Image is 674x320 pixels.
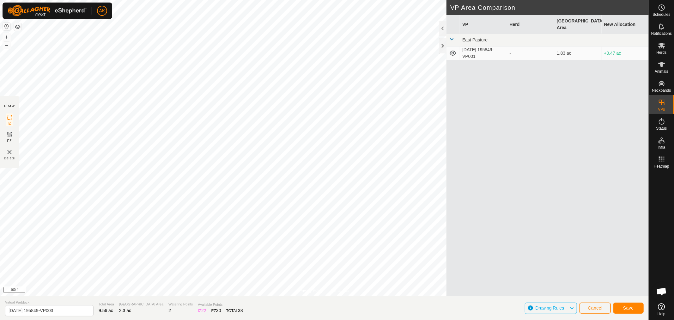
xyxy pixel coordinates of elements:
[654,164,669,168] span: Heatmap
[8,5,87,16] img: Gallagher Logo
[450,4,649,11] h2: VP Area Comparison
[613,303,644,314] button: Save
[3,33,10,41] button: +
[211,307,221,314] div: EZ
[99,302,114,307] span: Total Area
[201,308,206,313] span: 22
[460,46,507,60] td: [DATE] 195849-VP001
[226,307,243,314] div: TOTAL
[331,288,349,293] a: Contact Us
[649,301,674,318] a: Help
[655,70,668,73] span: Animals
[8,121,11,126] span: IZ
[658,145,665,149] span: Infra
[554,15,601,34] th: [GEOGRAPHIC_DATA] Area
[658,108,665,111] span: VPs
[198,302,243,307] span: Available Points
[4,156,15,161] span: Delete
[658,312,665,316] span: Help
[656,51,666,54] span: Herds
[510,50,552,57] div: -
[168,308,171,313] span: 2
[535,305,564,311] span: Drawing Rules
[554,46,601,60] td: 1.83 ac
[462,37,488,42] span: East Pasture
[653,13,670,16] span: Schedules
[652,89,671,92] span: Neckbands
[119,302,163,307] span: [GEOGRAPHIC_DATA] Area
[99,8,105,14] span: AK
[588,305,603,311] span: Cancel
[14,23,21,31] button: Map Layers
[652,282,671,301] div: Open chat
[3,23,10,30] button: Reset Map
[602,46,649,60] td: +0.47 ac
[507,15,554,34] th: Herd
[168,302,193,307] span: Watering Points
[299,288,323,293] a: Privacy Policy
[656,126,667,130] span: Status
[602,15,649,34] th: New Allocation
[198,307,206,314] div: IZ
[623,305,634,311] span: Save
[216,308,221,313] span: 30
[460,15,507,34] th: VP
[580,303,611,314] button: Cancel
[651,32,672,35] span: Notifications
[6,148,13,156] img: VP
[5,300,94,305] span: Virtual Paddock
[4,104,15,108] div: DRAW
[7,138,12,143] span: EZ
[119,308,131,313] span: 2.3 ac
[3,41,10,49] button: –
[99,308,113,313] span: 9.56 ac
[238,308,243,313] span: 38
